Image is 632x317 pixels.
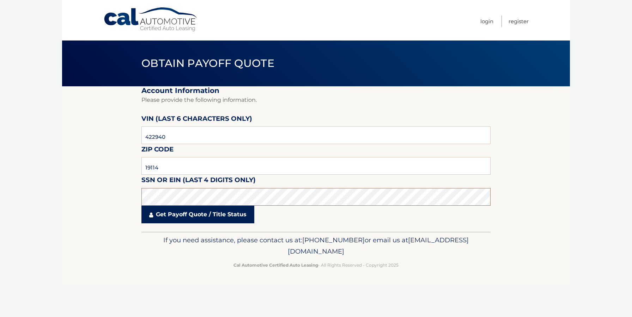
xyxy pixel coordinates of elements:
[141,57,274,70] span: Obtain Payoff Quote
[146,261,486,269] p: - All Rights Reserved - Copyright 2025
[141,144,174,157] label: Zip Code
[141,206,254,223] a: Get Payoff Quote / Title Status
[480,15,493,27] a: Login
[146,235,486,257] p: If you need assistance, please contact us at: or email us at
[141,113,252,126] label: VIN (last 6 characters only)
[141,86,491,95] h2: Account Information
[509,15,529,27] a: Register
[103,7,199,32] a: Cal Automotive
[141,175,256,188] label: SSN or EIN (last 4 digits only)
[141,95,491,105] p: Please provide the following information.
[302,236,365,244] span: [PHONE_NUMBER]
[233,262,318,268] strong: Cal Automotive Certified Auto Leasing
